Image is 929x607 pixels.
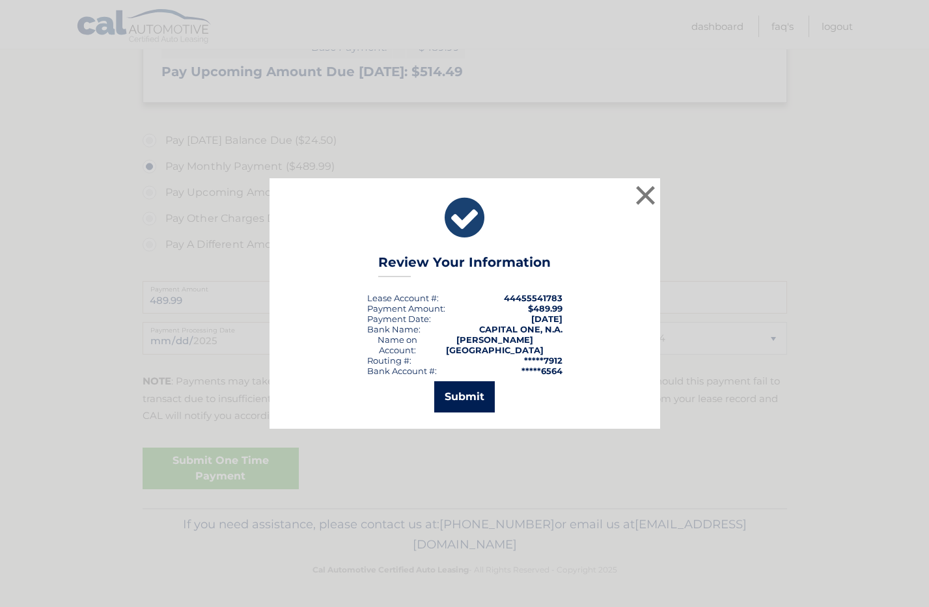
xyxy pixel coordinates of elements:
[367,366,437,376] div: Bank Account #:
[633,182,659,208] button: ×
[367,314,429,324] span: Payment Date
[504,293,562,303] strong: 44455541783
[367,355,411,366] div: Routing #:
[367,293,439,303] div: Lease Account #:
[528,303,562,314] span: $489.99
[531,314,562,324] span: [DATE]
[446,334,544,355] strong: [PERSON_NAME][GEOGRAPHIC_DATA]
[367,324,421,334] div: Bank Name:
[479,324,562,334] strong: CAPITAL ONE, N.A.
[367,314,431,324] div: :
[378,254,551,277] h3: Review Your Information
[434,381,495,412] button: Submit
[367,334,428,355] div: Name on Account:
[367,303,445,314] div: Payment Amount:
